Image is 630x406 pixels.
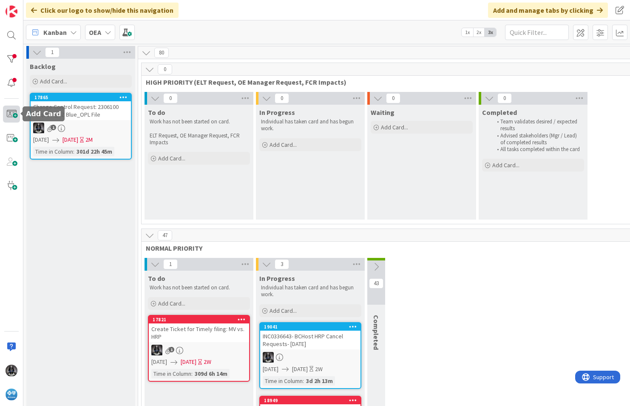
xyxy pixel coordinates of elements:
[149,323,249,342] div: Create Ticket for Timely filing: MV vs. HRP
[169,347,174,352] span: 1
[275,259,289,269] span: 3
[154,48,169,58] span: 80
[6,365,17,377] img: KG
[260,323,360,349] div: 19041INC0336643- BCHost HRP Cancel Requests- [DATE]
[369,278,383,289] span: 43
[260,397,360,404] div: 18949
[497,93,512,103] span: 0
[26,3,179,18] div: Click our logo to show/hide this navigation
[259,274,295,283] span: In Progress
[150,118,248,125] p: Work has not been started on card.
[158,154,185,162] span: Add Card...
[30,62,56,71] span: Backlog
[150,284,248,291] p: Work has not been started on card.
[488,3,608,18] div: Add and manage tabs by clicking
[263,352,274,363] img: KG
[151,357,167,366] span: [DATE]
[150,132,248,146] p: ELT Request, OE Manager Request, FCR Impacts
[193,369,230,378] div: 309d 6h 14m
[292,365,308,374] span: [DATE]
[34,94,131,100] div: 17865
[315,365,323,374] div: 2W
[275,93,289,103] span: 0
[31,101,131,120] div: Change Control Request: 2306100 Request_AZ Blue_OPL File
[482,108,517,117] span: Completed
[62,135,78,144] span: [DATE]
[260,323,360,331] div: 19041
[371,108,394,117] span: Waiting
[153,317,249,323] div: 17821
[270,307,297,315] span: Add Card...
[264,397,360,403] div: 18949
[148,108,165,117] span: To do
[151,345,162,356] img: KG
[149,345,249,356] div: KG
[85,135,93,144] div: 2M
[381,123,408,131] span: Add Card...
[462,28,473,37] span: 1x
[31,94,131,120] div: 17865Change Control Request: 2306100 Request_AZ Blue_OPL File
[485,28,496,37] span: 3x
[259,108,295,117] span: In Progress
[473,28,485,37] span: 2x
[18,1,39,11] span: Support
[33,123,44,134] img: KG
[6,389,17,400] img: avatar
[261,118,360,132] p: Individual has taken card and has begun work.
[372,315,380,350] span: Completed
[40,77,67,85] span: Add Card...
[263,376,303,386] div: Time in Column
[263,365,278,374] span: [DATE]
[149,316,249,323] div: 17821
[33,135,49,144] span: [DATE]
[181,357,196,366] span: [DATE]
[260,331,360,349] div: INC0336643- BCHost HRP Cancel Requests- [DATE]
[163,259,178,269] span: 1
[261,284,360,298] p: Individual has taken card and has begun work.
[31,123,131,134] div: KG
[163,93,178,103] span: 0
[151,369,191,378] div: Time in Column
[492,146,583,153] li: All tasks completed within the card
[492,118,583,132] li: Team validates desired / expected results
[492,161,519,169] span: Add Card...
[89,28,101,37] b: OEA
[191,369,193,378] span: :
[505,25,569,40] input: Quick Filter...
[26,110,61,118] h5: Add Card
[33,147,73,156] div: Time in Column
[264,324,360,330] div: 19041
[303,376,304,386] span: :
[270,141,297,149] span: Add Card...
[260,352,360,363] div: KG
[149,316,249,342] div: 17821Create Ticket for Timely filing: MV vs. HRP
[43,27,67,37] span: Kanban
[51,125,56,130] span: 1
[158,300,185,307] span: Add Card...
[492,132,583,146] li: Advised stakeholders (Mgr / Lead) of completed results
[73,147,74,156] span: :
[6,6,17,17] img: Visit kanbanzone.com
[204,357,211,366] div: 2W
[158,64,172,74] span: 0
[74,147,114,156] div: 301d 22h 45m
[304,376,335,386] div: 3d 2h 13m
[386,93,400,103] span: 0
[158,230,172,240] span: 47
[31,94,131,101] div: 17865
[148,274,165,283] span: To do
[45,47,60,57] span: 1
